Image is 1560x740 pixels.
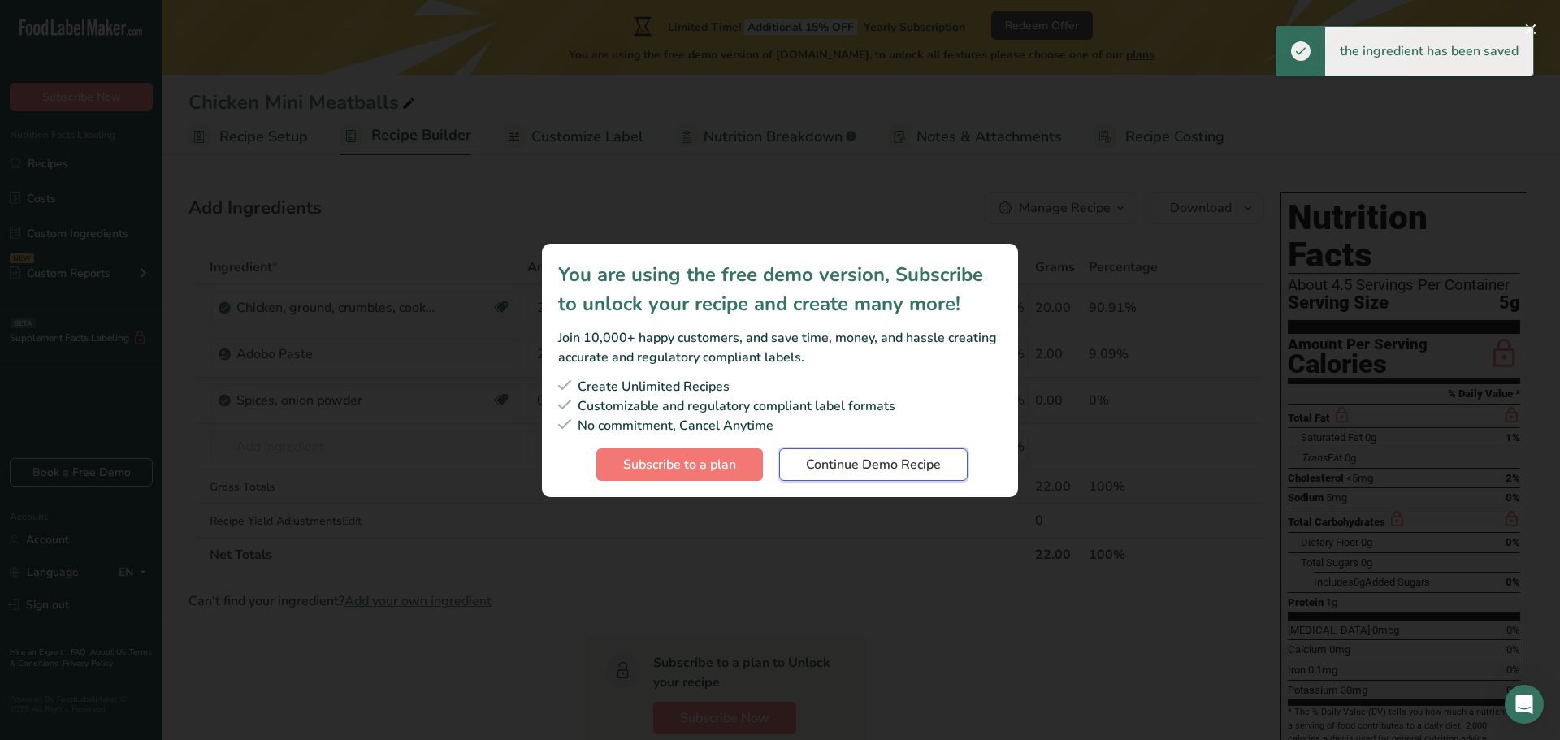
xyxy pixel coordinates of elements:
[1505,685,1544,724] div: Open Intercom Messenger
[779,448,968,481] button: Continue Demo Recipe
[558,328,1002,367] div: Join 10,000+ happy customers, and save time, money, and hassle creating accurate and regulatory c...
[806,455,941,474] span: Continue Demo Recipe
[596,448,763,481] button: Subscribe to a plan
[558,416,1002,435] div: No commitment, Cancel Anytime
[558,260,1002,318] div: You are using the free demo version, Subscribe to unlock your recipe and create many more!
[1325,27,1533,76] div: the ingredient has been saved
[623,455,736,474] span: Subscribe to a plan
[558,377,1002,396] div: Create Unlimited Recipes
[558,396,1002,416] div: Customizable and regulatory compliant label formats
